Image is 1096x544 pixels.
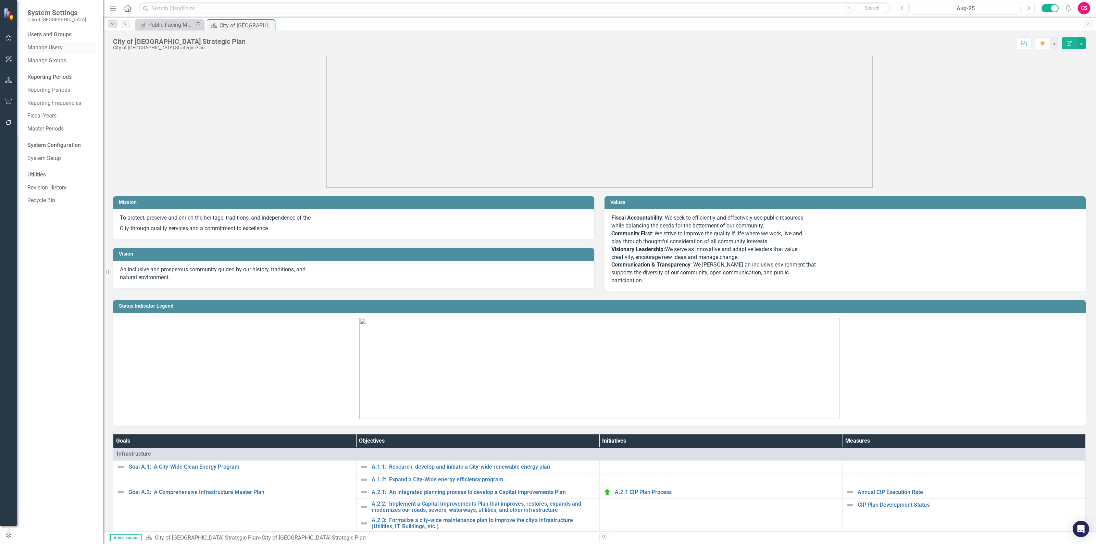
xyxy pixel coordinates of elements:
button: Search [855,3,889,13]
h3: Status Indicator Legend [119,304,1082,309]
div: Users and Groups [27,31,96,39]
a: Annual CIP Execution Rate [858,489,1082,495]
img: Not Defined [360,519,368,528]
button: Aug-25 [911,2,1020,14]
a: A.2.3: Formalize a city-wide maintenance plan to improve the city's infrastructure (Utilities, IT... [372,517,596,529]
p: : We seek to efficiently and effectively use public resources while balancing the needs for the b... [611,214,1079,285]
a: Reporting Frequencies [27,99,96,107]
b: Communication & Transparency [611,261,690,268]
div: Reporting Periods [27,73,96,81]
a: A.2.2: Implement a Capital Improvements Plan that improves, restores, expands and modernizes our ... [372,501,596,513]
a: Revision History [27,184,96,192]
td: Double-Click to Edit [113,448,1086,461]
td: Double-Click to Edit Right Click for Context Menu [356,461,599,473]
td: Double-Click to Edit Right Click for Context Menu [113,486,357,532]
a: Recycle Bin [27,197,96,205]
td: Double-Click to Edit Right Click for Context Menu [599,486,843,499]
span: Administrator [110,534,142,541]
div: City of [GEOGRAPHIC_DATA] Strategic Plan [113,45,246,50]
td: Double-Click to Edit Right Click for Context Menu [356,486,599,499]
img: Not Defined [360,463,368,471]
img: Not Defined [360,488,368,496]
a: A.1.2: Expand a City-Wide energy efficiency program [372,477,596,483]
a: Manage Groups [27,57,96,65]
a: Manage Users [27,44,96,52]
div: City of [GEOGRAPHIC_DATA] Strategic Plan [113,38,246,45]
div: System Configuration [27,141,96,149]
a: Goal A.2: A Comprehensive Infrastructure Master Plan [128,489,353,495]
p: City through quality services and a commitment to excellence. [120,223,587,233]
div: Utilities [27,171,96,179]
h3: Values [610,200,1082,205]
td: Double-Click to Edit Right Click for Context Menu [356,499,599,515]
img: Not Defined [360,503,368,511]
div: City of [GEOGRAPHIC_DATA] Strategic Plan [220,21,273,30]
a: System Setup [27,154,96,162]
button: CS [1078,2,1090,14]
img: Not Defined [117,463,125,471]
td: Double-Click to Edit Right Click for Context Menu [356,515,599,532]
img: Not Defined [846,488,854,496]
small: City of [GEOGRAPHIC_DATA] [27,17,86,22]
img: Updated%20Legend.jpg [359,318,839,419]
a: Goal A.1: A City-Wide Clean Energy Program [128,464,353,470]
a: A.2.1 CIP Plan Process [615,489,839,495]
img: Not Defined [846,501,854,509]
img: ClearPoint Strategy [3,8,16,20]
div: Open Intercom Messenger [1073,521,1089,537]
div: » [145,534,594,542]
input: Search ClearPoint... [139,2,891,14]
td: Double-Click to Edit Right Click for Context Menu [843,499,1086,515]
span: System Settings [27,9,86,17]
a: Fiscal Years [27,112,96,120]
p: An inclusive and prosperous community guided by our history, traditions, and natural environment. [120,266,587,282]
a: Master Periods [27,125,96,133]
td: Double-Click to Edit Right Click for Context Menu [113,461,357,486]
span: Infrastructure [117,450,1082,458]
div: City of [GEOGRAPHIC_DATA] Strategic Plan [262,534,366,541]
img: On Target [603,488,611,496]
div: Aug-25 [913,4,1018,13]
div: Public Facing Measures [148,21,194,29]
p: To protect, preserve and enrich the heritage, traditions, and independence of the [120,214,587,223]
a: City of [GEOGRAPHIC_DATA] Strategic Plan [155,534,259,541]
td: Double-Click to Edit Right Click for Context Menu [356,473,599,486]
a: Reporting Periods [27,86,96,94]
h3: Mission [119,200,591,205]
img: mceclip0%20v5.png [326,13,873,188]
span: Search [865,5,880,11]
a: Public Facing Measures [137,21,194,29]
a: CIP Plan Development Status [858,502,1082,508]
img: Not Defined [360,475,368,484]
b: Visionary Leadership: [611,246,665,252]
a: A.1.1: Research, develop and initiate a City-wide renewable energy plan [372,464,596,470]
h3: Vision [119,251,591,257]
img: Not Defined [117,488,125,496]
a: A.2.1: An integrated planning process to develop a Capital Improvements Plan [372,489,596,495]
b: Community First [611,230,652,237]
b: Fiscal Accountability [611,214,662,221]
td: Double-Click to Edit Right Click for Context Menu [843,486,1086,499]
